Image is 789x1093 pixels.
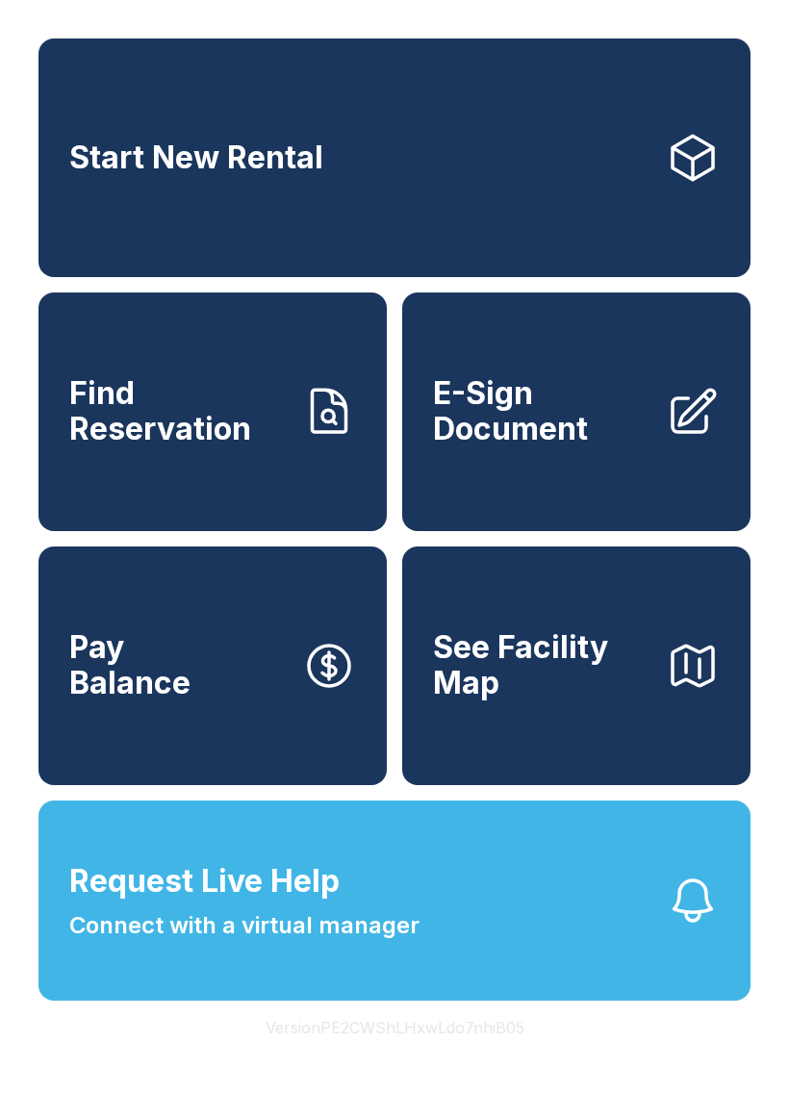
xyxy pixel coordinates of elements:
a: PayBalance [38,546,387,785]
span: See Facility Map [433,630,650,700]
a: Start New Rental [38,38,751,277]
span: Start New Rental [69,140,323,176]
button: See Facility Map [402,546,751,785]
button: VersionPE2CWShLHxwLdo7nhiB05 [250,1001,540,1055]
a: E-Sign Document [402,292,751,531]
span: Pay Balance [69,630,191,700]
span: Find Reservation [69,376,287,446]
span: E-Sign Document [433,376,650,446]
button: Request Live HelpConnect with a virtual manager [38,801,751,1001]
span: Connect with a virtual manager [69,908,420,943]
span: Request Live Help [69,858,340,904]
a: Find Reservation [38,292,387,531]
